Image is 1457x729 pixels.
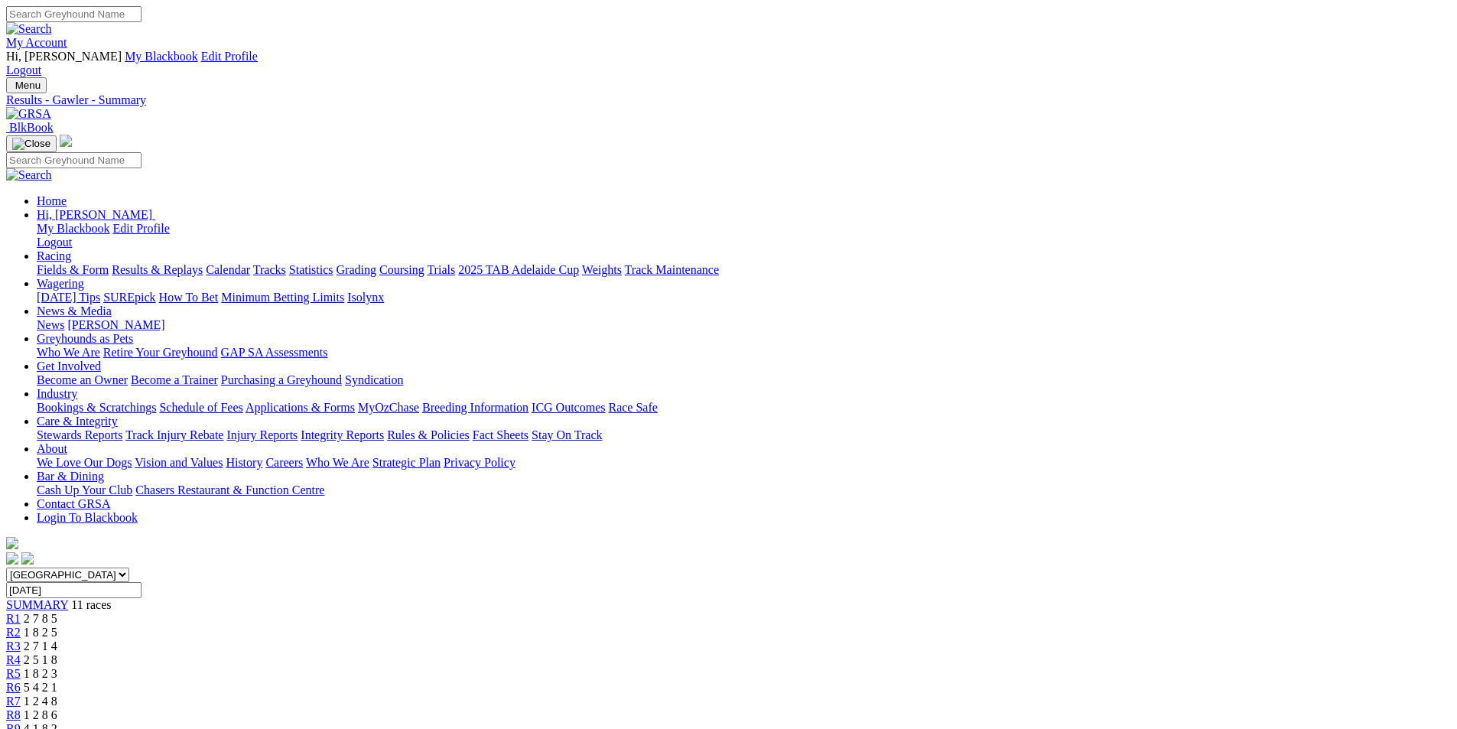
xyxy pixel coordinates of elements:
[67,318,164,331] a: [PERSON_NAME]
[246,401,355,414] a: Applications & Forms
[6,681,21,694] a: R6
[253,263,286,276] a: Tracks
[6,626,21,639] a: R2
[37,428,122,441] a: Stewards Reports
[6,63,41,76] a: Logout
[582,263,622,276] a: Weights
[103,291,155,304] a: SUREpick
[24,612,57,625] span: 2 7 8 5
[125,50,198,63] a: My Blackbook
[37,277,84,290] a: Wagering
[6,598,68,611] a: SUMMARY
[6,653,21,666] a: R4
[625,263,719,276] a: Track Maintenance
[113,222,170,235] a: Edit Profile
[6,6,141,22] input: Search
[6,121,54,134] a: BlkBook
[608,401,657,414] a: Race Safe
[112,263,203,276] a: Results & Replays
[6,640,21,653] a: R3
[422,401,528,414] a: Breeding Information
[37,442,67,455] a: About
[379,263,424,276] a: Coursing
[6,552,18,565] img: facebook.svg
[37,291,1451,304] div: Wagering
[37,511,138,524] a: Login To Blackbook
[37,346,100,359] a: Who We Are
[37,318,64,331] a: News
[37,428,1451,442] div: Care & Integrity
[532,428,602,441] a: Stay On Track
[24,653,57,666] span: 2 5 1 8
[37,346,1451,360] div: Greyhounds as Pets
[221,291,344,304] a: Minimum Betting Limits
[159,401,242,414] a: Schedule of Fees
[24,695,57,708] span: 1 2 4 8
[37,236,72,249] a: Logout
[6,50,1451,77] div: My Account
[6,50,122,63] span: Hi, [PERSON_NAME]
[37,249,71,262] a: Racing
[37,318,1451,332] div: News & Media
[21,552,34,565] img: twitter.svg
[135,483,324,496] a: Chasers Restaurant & Function Centre
[6,107,51,121] img: GRSA
[37,387,77,400] a: Industry
[458,263,579,276] a: 2025 TAB Adelaide Cup
[37,304,112,317] a: News & Media
[427,263,455,276] a: Trials
[24,626,57,639] span: 1 8 2 5
[226,456,262,469] a: History
[6,708,21,721] a: R8
[159,291,219,304] a: How To Bet
[12,138,50,150] img: Close
[289,263,333,276] a: Statistics
[221,373,342,386] a: Purchasing a Greyhound
[265,456,303,469] a: Careers
[37,470,104,483] a: Bar & Dining
[37,497,110,510] a: Contact GRSA
[6,695,21,708] a: R7
[37,222,110,235] a: My Blackbook
[24,640,57,653] span: 2 7 1 4
[444,456,515,469] a: Privacy Policy
[37,332,133,345] a: Greyhounds as Pets
[37,222,1451,249] div: Hi, [PERSON_NAME]
[306,456,369,469] a: Who We Are
[6,612,21,625] a: R1
[37,263,109,276] a: Fields & Form
[37,291,100,304] a: [DATE] Tips
[24,667,57,680] span: 1 8 2 3
[6,667,21,680] a: R5
[37,483,1451,497] div: Bar & Dining
[71,598,111,611] span: 11 races
[37,456,132,469] a: We Love Our Dogs
[37,263,1451,277] div: Racing
[37,208,152,221] span: Hi, [PERSON_NAME]
[358,401,419,414] a: MyOzChase
[206,263,250,276] a: Calendar
[337,263,376,276] a: Grading
[37,360,101,373] a: Get Involved
[226,428,298,441] a: Injury Reports
[201,50,258,63] a: Edit Profile
[372,456,441,469] a: Strategic Plan
[473,428,528,441] a: Fact Sheets
[24,681,57,694] span: 5 4 2 1
[6,537,18,549] img: logo-grsa-white.png
[60,135,72,147] img: logo-grsa-white.png
[37,373,1451,387] div: Get Involved
[532,401,605,414] a: ICG Outcomes
[9,121,54,134] span: BlkBook
[24,708,57,721] span: 1 2 8 6
[301,428,384,441] a: Integrity Reports
[37,483,132,496] a: Cash Up Your Club
[347,291,384,304] a: Isolynx
[15,80,41,91] span: Menu
[6,152,141,168] input: Search
[345,373,403,386] a: Syndication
